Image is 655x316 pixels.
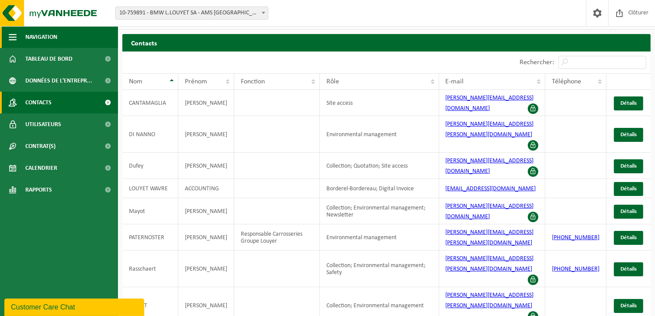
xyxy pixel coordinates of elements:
td: Borderel-Bordereau; Digital Invoice [320,179,439,198]
span: 10-759891 - BMW L.LOUYET SA - AMS CHARLEROI - CHARLEROI [116,7,268,19]
span: Détails [620,266,637,272]
td: Responsable Carrosseries Groupe Louyer [234,224,320,251]
a: [PERSON_NAME][EMAIL_ADDRESS][DOMAIN_NAME] [446,158,534,175]
a: [PHONE_NUMBER] [552,234,600,241]
a: Détails [614,128,643,142]
td: Environmental management [320,224,439,251]
span: Rôle [326,78,339,85]
td: [PERSON_NAME] [178,224,234,251]
td: [PERSON_NAME] [178,116,234,153]
a: [PERSON_NAME][EMAIL_ADDRESS][PERSON_NAME][DOMAIN_NAME] [446,255,534,272]
td: Collection; Environmental management; Newsletter [320,198,439,224]
a: Détails [614,231,643,245]
a: [PERSON_NAME][EMAIL_ADDRESS][PERSON_NAME][DOMAIN_NAME] [446,121,534,138]
span: Données de l'entrepr... [25,70,92,92]
label: Rechercher: [520,59,554,66]
span: Rapports [25,179,52,201]
a: Détails [614,205,643,219]
td: Site access [320,90,439,116]
td: [PERSON_NAME] [178,251,234,287]
a: Détails [614,262,643,276]
td: CANTAMAGLIA [122,90,178,116]
span: Détails [620,163,637,169]
iframe: chat widget [4,297,146,316]
span: Détails [620,132,637,137]
span: Prénom [185,78,207,85]
a: Détails [614,159,643,173]
td: Mayot [122,198,178,224]
td: [PERSON_NAME] [178,90,234,116]
td: PATERNOSTER [122,224,178,251]
td: Collection; Environmental management; Safety [320,251,439,287]
td: [PERSON_NAME] [178,153,234,179]
td: ACCOUNTING [178,179,234,198]
a: [PERSON_NAME][EMAIL_ADDRESS][PERSON_NAME][DOMAIN_NAME] [446,292,534,309]
span: Contrat(s) [25,135,55,157]
span: Tableau de bord [25,48,73,70]
span: Téléphone [552,78,581,85]
h2: Contacts [122,34,651,51]
td: DI NANNO [122,116,178,153]
a: [PERSON_NAME][EMAIL_ADDRESS][DOMAIN_NAME] [446,203,534,220]
span: Nom [129,78,142,85]
td: Rasschaert [122,251,178,287]
span: 10-759891 - BMW L.LOUYET SA - AMS CHARLEROI - CHARLEROI [115,7,268,20]
a: Détails [614,299,643,313]
a: [PERSON_NAME][EMAIL_ADDRESS][DOMAIN_NAME] [446,95,534,112]
td: Environmental management [320,116,439,153]
span: Détails [620,186,637,192]
span: Contacts [25,92,52,113]
span: Calendrier [25,157,57,179]
td: [PERSON_NAME] [178,198,234,224]
span: E-mail [446,78,464,85]
td: LOUYET WAVRE [122,179,178,198]
a: Détails [614,182,643,196]
a: [EMAIL_ADDRESS][DOMAIN_NAME] [446,185,536,192]
a: [PHONE_NUMBER] [552,266,600,272]
a: [PERSON_NAME][EMAIL_ADDRESS][PERSON_NAME][DOMAIN_NAME] [446,229,534,246]
span: Détails [620,209,637,214]
span: Détails [620,303,637,309]
span: Détails [620,100,637,106]
td: Collection; Quotation; Site access [320,153,439,179]
a: Détails [614,96,643,110]
span: Détails [620,235,637,240]
span: Utilisateurs [25,113,61,135]
span: Navigation [25,26,57,48]
td: Dufey [122,153,178,179]
span: Fonction [241,78,265,85]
